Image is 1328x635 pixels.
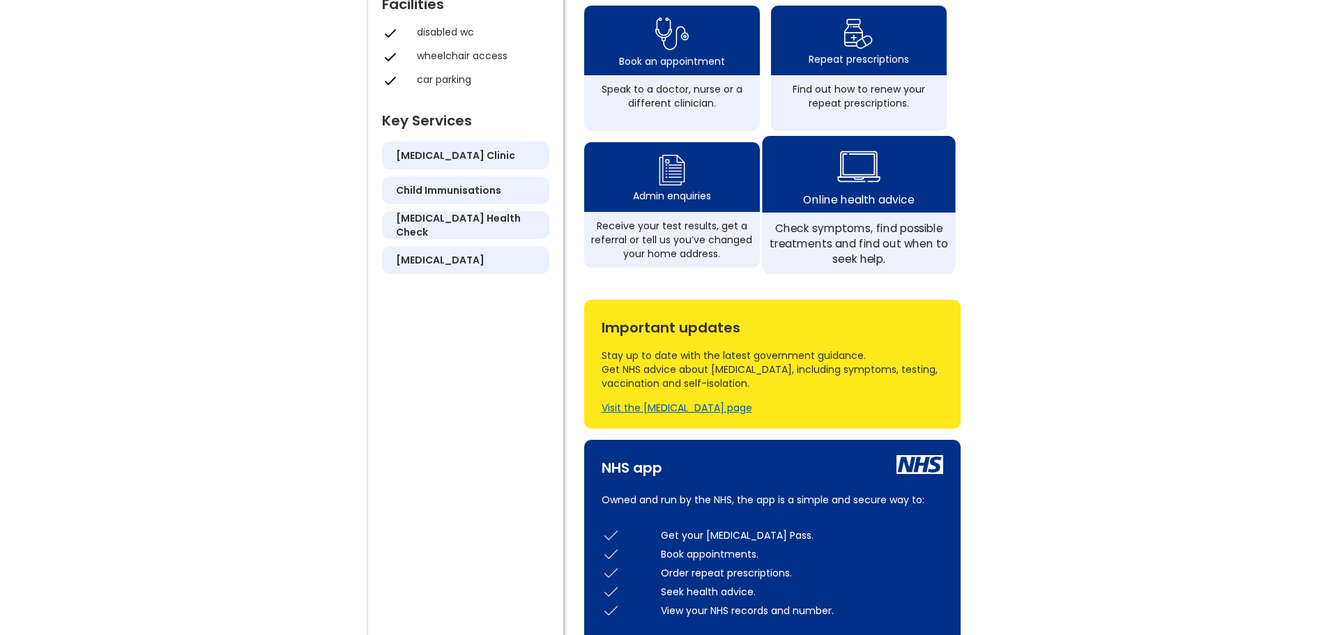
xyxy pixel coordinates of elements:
[633,189,711,203] div: Admin enquiries
[602,582,620,601] img: check icon
[396,183,501,197] h5: child immunisations
[602,401,752,415] a: Visit the [MEDICAL_DATA] page
[661,566,943,580] div: Order repeat prescriptions.
[602,314,943,335] div: Important updates
[661,528,943,542] div: Get your [MEDICAL_DATA] Pass.
[584,6,760,131] a: book appointment icon Book an appointmentSpeak to a doctor, nurse or a different clinician.
[771,6,947,131] a: repeat prescription iconRepeat prescriptionsFind out how to renew your repeat prescriptions.
[396,253,484,267] h5: [MEDICAL_DATA]
[803,192,915,207] div: Online health advice
[602,526,620,544] img: check icon
[657,151,687,189] img: admin enquiry icon
[417,25,542,39] div: disabled wc
[619,54,725,68] div: Book an appointment
[896,455,943,474] img: nhs icon white
[584,142,760,268] a: admin enquiry iconAdmin enquiriesReceive your test results, get a referral or tell us you’ve chan...
[809,52,909,66] div: Repeat prescriptions
[602,491,943,508] p: Owned and run by the NHS, the app is a simple and secure way to:
[602,563,620,582] img: check icon
[661,585,943,599] div: Seek health advice.
[396,211,535,239] h5: [MEDICAL_DATA] health check
[661,604,943,618] div: View your NHS records and number.
[602,349,943,390] div: Stay up to date with the latest government guidance. Get NHS advice about [MEDICAL_DATA], includi...
[837,141,880,192] img: health advice icon
[778,82,940,110] div: Find out how to renew your repeat prescriptions.
[417,72,542,86] div: car parking
[762,136,955,274] a: health advice iconOnline health adviceCheck symptoms, find possible treatments and find out when ...
[417,49,542,63] div: wheelchair access
[655,13,689,54] img: book appointment icon
[591,82,753,110] div: Speak to a doctor, nurse or a different clinician.
[591,219,753,261] div: Receive your test results, get a referral or tell us you’ve changed your home address.
[770,220,947,266] div: Check symptoms, find possible treatments and find out when to seek help.
[382,107,549,128] div: Key Services
[602,601,620,620] img: check icon
[844,15,873,52] img: repeat prescription icon
[661,547,943,561] div: Book appointments.
[602,544,620,563] img: check icon
[602,454,662,475] div: NHS app
[396,148,515,162] h5: [MEDICAL_DATA] clinic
